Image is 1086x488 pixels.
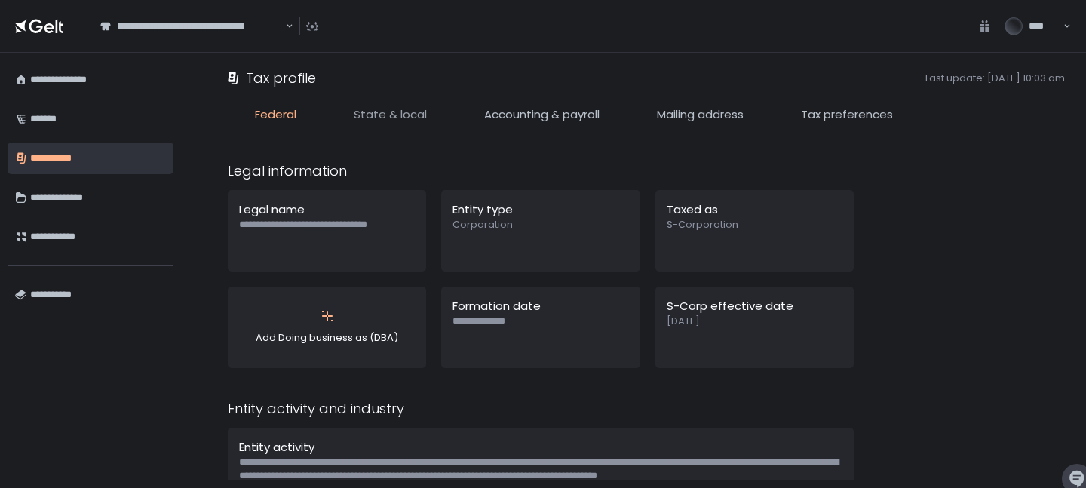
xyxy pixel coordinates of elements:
div: Search for option [90,11,293,42]
button: Taxed asS-Corporation [655,190,854,272]
span: State & local [354,106,427,124]
span: Corporation [452,218,628,232]
span: Last update: [DATE] 10:03 am [322,72,1065,85]
span: Tax preferences [801,106,893,124]
span: S-Corp effective date [667,298,793,314]
span: Entity activity [239,439,314,455]
button: Add Doing business as (DBA) [228,287,426,368]
div: Add Doing business as (DBA) [239,298,415,357]
div: Entity activity and industry [228,398,854,419]
button: S-Corp effective date[DATE] [655,287,854,368]
span: Legal name [239,201,305,217]
span: Accounting & payroll [484,106,600,124]
button: Entity typeCorporation [441,190,640,272]
span: S-Corporation [667,218,842,232]
span: Mailing address [657,106,744,124]
span: Taxed as [667,201,718,217]
span: Federal [255,106,296,124]
span: Entity type [452,201,513,217]
h1: Tax profile [246,68,316,88]
div: Legal information [228,161,854,181]
span: Formation date [452,298,541,314]
span: [DATE] [667,315,842,328]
